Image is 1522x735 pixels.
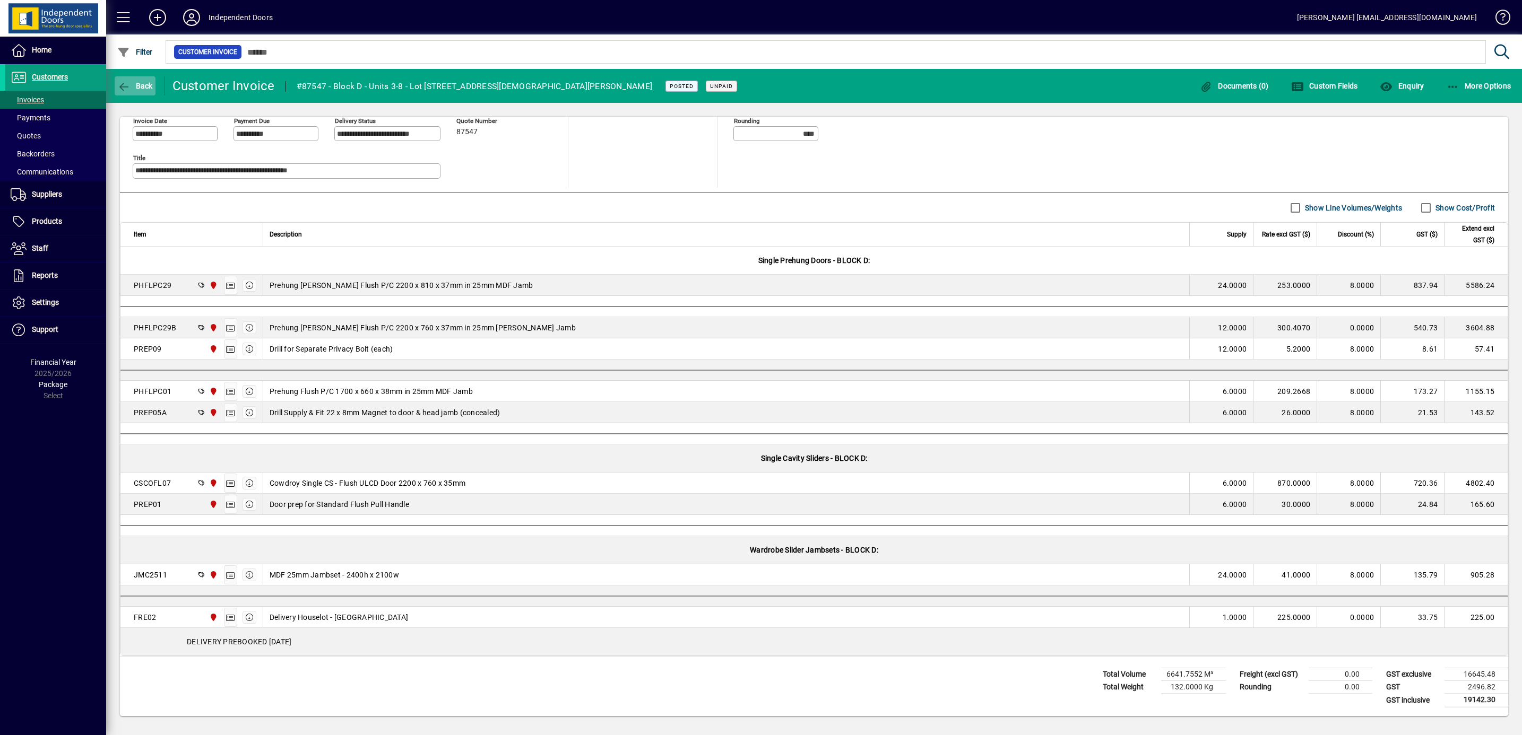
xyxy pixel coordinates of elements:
span: Back [117,82,153,90]
td: 0.0000 [1317,607,1380,628]
label: Show Cost/Profit [1433,203,1495,213]
span: Products [32,217,62,225]
a: Payments [5,109,106,127]
div: 870.0000 [1260,478,1310,488]
div: JMC2511 [134,570,167,580]
span: 6.0000 [1223,407,1247,418]
a: Knowledge Base [1488,2,1509,37]
span: 1.0000 [1223,612,1247,623]
span: 6.0000 [1223,386,1247,397]
span: Customer Invoice [178,47,237,57]
app-page-header-button: Back [106,76,165,95]
span: Suppliers [32,190,62,198]
span: Cowdroy Single CS - Flush ULCD Door 2200 x 760 x 35mm [270,478,465,488]
td: 8.0000 [1317,275,1380,296]
span: 24.0000 [1218,280,1247,291]
td: 8.0000 [1317,472,1380,494]
div: PREP01 [134,499,162,510]
a: Settings [5,290,106,316]
td: 135.79 [1380,564,1444,585]
td: 2496.82 [1445,681,1508,694]
span: Reports [32,271,58,279]
span: Drill for Separate Privacy Bolt (each) [270,344,393,354]
div: 26.0000 [1260,407,1310,418]
div: [PERSON_NAME] [EMAIL_ADDRESS][DOMAIN_NAME] [1297,9,1477,26]
span: Christchurch [206,611,219,623]
td: Freight (excl GST) [1234,668,1309,681]
span: Financial Year [30,358,76,366]
a: Staff [5,235,106,262]
span: 12.0000 [1218,322,1247,333]
td: 6641.7552 M³ [1161,668,1226,681]
td: 143.52 [1444,402,1508,423]
button: Profile [175,8,209,27]
span: Christchurch [206,386,219,397]
td: 837.94 [1380,275,1444,296]
div: #87547 - Block D - Units 3-8 - Lot [STREET_ADDRESS][DEMOGRAPHIC_DATA][PERSON_NAME] [297,78,653,95]
div: 41.0000 [1260,570,1310,580]
button: Filter [115,42,155,62]
td: 8.0000 [1317,402,1380,423]
td: 905.28 [1444,564,1508,585]
td: 33.75 [1380,607,1444,628]
td: 8.0000 [1317,338,1380,360]
td: 16645.48 [1445,668,1508,681]
span: Communications [11,168,73,176]
span: Support [32,325,58,334]
span: Delivery Houselot - [GEOGRAPHIC_DATA] [270,612,408,623]
span: GST ($) [1416,229,1438,240]
mat-label: Payment due [234,117,270,125]
div: Single Cavity Sliders - BLOCK D: [120,444,1508,472]
span: Christchurch [206,279,219,291]
button: Documents (0) [1197,76,1272,95]
td: 8.0000 [1317,494,1380,515]
span: Christchurch [206,407,219,418]
div: PREP09 [134,344,162,354]
td: 1155.15 [1444,381,1508,402]
td: 4802.40 [1444,472,1508,494]
a: Backorders [5,145,106,163]
div: CSCOFL07 [134,478,171,488]
span: Quote number [456,118,520,125]
div: Independent Doors [209,9,273,26]
td: Rounding [1234,681,1309,694]
div: 225.0000 [1260,612,1310,623]
span: Extend excl GST ($) [1451,223,1494,246]
span: Custom Fields [1291,82,1358,90]
span: Backorders [11,150,55,158]
label: Show Line Volumes/Weights [1303,203,1402,213]
button: Custom Fields [1288,76,1361,95]
td: 8.0000 [1317,564,1380,585]
mat-label: Rounding [734,117,759,125]
span: More Options [1447,82,1511,90]
td: GST exclusive [1381,668,1445,681]
td: GST [1381,681,1445,694]
td: 0.00 [1309,681,1372,694]
div: 253.0000 [1260,280,1310,291]
td: 225.00 [1444,607,1508,628]
div: DELIVERY PREBOOKED [DATE] [120,628,1508,655]
span: Drill Supply & Fit 22 x 8mm Magnet to door & head jamb (concealed) [270,407,500,418]
div: PHFLPC29 [134,280,171,291]
td: 19142.30 [1445,694,1508,707]
span: Rate excl GST ($) [1262,229,1310,240]
td: 720.36 [1380,472,1444,494]
td: 21.53 [1380,402,1444,423]
mat-label: Title [133,154,145,162]
td: 173.27 [1380,381,1444,402]
span: Payments [11,113,50,122]
span: Christchurch [206,477,219,489]
a: Home [5,37,106,64]
div: PHFLPC01 [134,386,171,397]
div: 30.0000 [1260,499,1310,510]
a: Support [5,317,106,343]
div: 209.2668 [1260,386,1310,397]
span: Unpaid [710,83,733,90]
span: 12.0000 [1218,344,1247,354]
div: Customer Invoice [172,77,275,94]
div: FRE02 [134,612,156,623]
span: Invoices [11,95,44,104]
mat-label: Invoice date [133,117,167,125]
span: Posted [670,83,694,90]
button: Add [141,8,175,27]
